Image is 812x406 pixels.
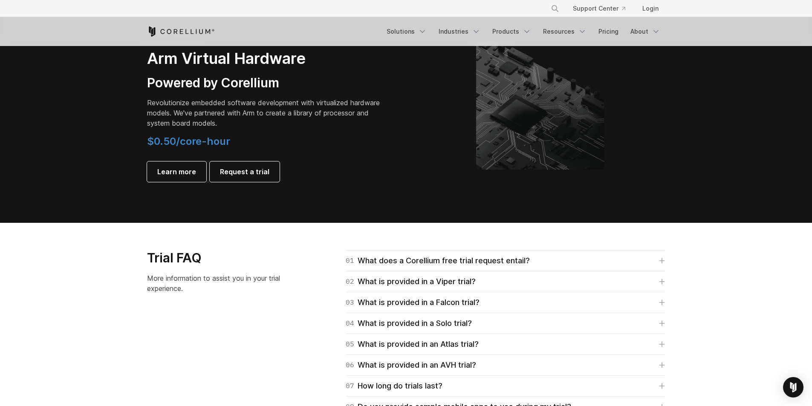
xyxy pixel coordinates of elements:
span: 02 [346,276,354,288]
span: Learn more [157,167,196,177]
a: Learn more [147,161,206,182]
h2: Arm Virtual Hardware [147,49,386,68]
a: Solutions [381,24,432,39]
span: Request a trial [220,167,269,177]
span: 03 [346,297,354,308]
div: What is provided in a Solo trial? [346,317,472,329]
a: 01What does a Corellium free trial request entail? [346,255,665,267]
a: Support Center [566,1,632,16]
a: Request a trial [210,161,280,182]
a: Products [487,24,536,39]
span: 01 [346,255,354,267]
span: 07 [346,380,354,392]
h3: Trial FAQ [147,250,297,266]
img: Corellium's ARM Virtual Hardware Platform [476,42,604,170]
a: 03What is provided in a Falcon trial? [346,297,665,308]
button: Search [547,1,563,16]
div: Open Intercom Messenger [783,377,803,397]
div: Navigation Menu [381,24,665,39]
div: What is provided in an Atlas trial? [346,338,479,350]
span: 05 [346,338,354,350]
a: 04What is provided in a Solo trial? [346,317,665,329]
p: Revolutionize embedded software development with virtualized hardware models. We've partnered wit... [147,98,386,128]
div: How long do trials last? [346,380,442,392]
h3: Powered by Corellium [147,75,386,91]
a: 07How long do trials last? [346,380,665,392]
a: About [625,24,665,39]
a: Login [636,1,665,16]
div: What is provided in an AVH trial? [346,359,476,371]
p: More information to assist you in your trial experience. [147,273,297,294]
a: Pricing [593,24,624,39]
a: 06What is provided in an AVH trial? [346,359,665,371]
div: What is provided in a Falcon trial? [346,297,480,308]
a: 05What is provided in an Atlas trial? [346,338,665,350]
a: 02What is provided in a Viper trial? [346,276,665,288]
a: Resources [538,24,592,39]
span: 06 [346,359,354,371]
div: What does a Corellium free trial request entail? [346,255,530,267]
a: Corellium Home [147,26,215,37]
span: $0.50/core-hour [147,135,230,147]
div: What is provided in a Viper trial? [346,276,476,288]
div: Navigation Menu [540,1,665,16]
span: 04 [346,317,354,329]
a: Industries [433,24,485,39]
